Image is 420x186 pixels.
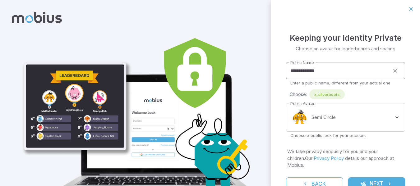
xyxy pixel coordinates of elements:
[290,89,405,99] div: Choose:
[390,65,401,76] button: clear
[309,91,345,98] span: x_silverbootz
[290,101,314,107] label: Public Avatar
[314,155,344,161] a: Privacy Policy
[290,108,309,127] img: semi-circle.svg
[309,89,345,99] div: x_silverbootz
[287,148,404,169] p: We take privacy seriously for you and your children. Our details our approach at Mobius.
[290,32,402,44] h4: Keeping your Identity Private
[290,80,401,86] p: Enter a public name, different from your actual one
[296,45,395,52] p: Choose an avatar for leaderboards and sharing
[312,114,336,121] p: Semi Circle
[290,60,314,66] label: Public Name
[290,133,401,138] p: Choose a public look for your account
